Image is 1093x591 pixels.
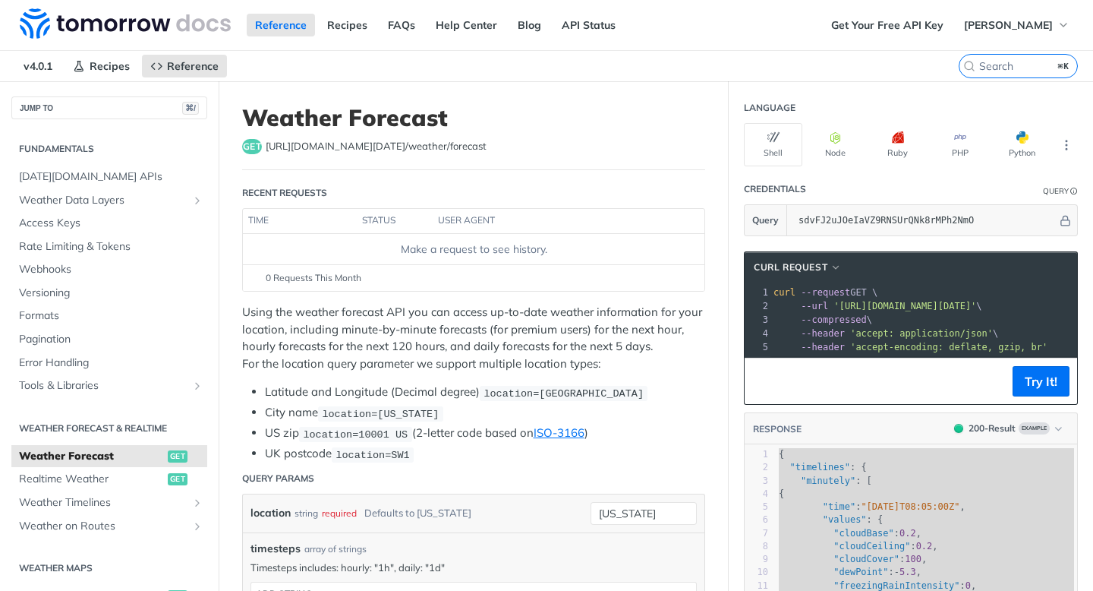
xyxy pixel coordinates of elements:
a: Realtime Weatherget [11,468,207,491]
h2: Fundamentals [11,142,207,156]
input: apikey [791,205,1057,235]
div: 3 [745,313,770,327]
th: user agent [433,209,674,233]
span: "cloudCover" [833,554,899,564]
span: 'accept: application/json' [850,328,993,339]
span: - [894,567,899,577]
span: --compressed [801,314,867,325]
span: "minutely" [801,476,855,486]
span: Access Keys [19,216,203,231]
button: Query [745,205,787,235]
a: Get Your Free API Key [823,14,952,36]
button: PHP [931,123,989,166]
span: Weather Forecast [19,449,164,464]
span: 'accept-encoding: deflate, gzip, br' [850,342,1047,352]
button: JUMP TO⌘/ [11,96,207,119]
span: Realtime Weather [19,472,164,487]
div: 9 [745,553,768,566]
div: 4 [745,327,770,340]
button: Shell [744,123,802,166]
a: ISO-3166 [534,425,584,440]
span: 0 Requests This Month [266,271,361,285]
span: : , [779,580,976,591]
button: Show subpages for Weather Data Layers [191,194,203,207]
span: Weather Data Layers [19,193,187,208]
th: time [243,209,357,233]
a: Reference [142,55,227,77]
span: Formats [19,308,203,324]
span: 0.2 [916,541,933,551]
a: Webhooks [11,258,207,281]
span: Rate Limiting & Tokens [19,239,203,254]
span: 200 [954,424,963,433]
p: Timesteps includes: hourly: "1h", daily: "1d" [250,561,697,574]
span: Error Handling [19,356,203,371]
div: Language [744,101,795,115]
a: API Status [553,14,624,36]
th: status [357,209,433,233]
span: Example [1019,422,1050,435]
span: "values" [823,514,867,525]
button: RESPONSE [752,422,802,437]
span: ⌘/ [182,102,199,115]
span: : , [779,567,921,577]
a: Tools & LibrariesShow subpages for Tools & Libraries [11,375,207,397]
a: Reference [247,14,315,36]
div: 7 [745,527,768,540]
button: Copy to clipboard [752,370,773,393]
div: 1 [745,286,770,299]
a: Weather Data LayersShow subpages for Weather Data Layers [11,189,207,212]
a: Recipes [319,14,376,36]
a: Weather Forecastget [11,445,207,468]
button: Show subpages for Weather Timelines [191,497,203,509]
div: Defaults to [US_STATE] [364,502,471,524]
a: Rate Limiting & Tokens [11,235,207,258]
span: : , [779,554,927,564]
div: QueryInformation [1043,185,1078,197]
li: City name [265,404,705,422]
div: Credentials [744,182,806,196]
div: Make a request to see history. [249,242,698,258]
span: 0.2 [899,528,916,539]
span: --url [801,301,828,311]
a: Error Handling [11,352,207,375]
span: Weather Timelines [19,495,187,510]
span: Recipes [90,59,130,73]
div: string [295,502,318,524]
button: More Languages [1055,134,1078,156]
button: Ruby [868,123,927,166]
div: array of strings [304,542,367,556]
span: : , [779,528,921,539]
div: Recent Requests [242,186,327,200]
div: required [322,502,357,524]
span: v4.0.1 [15,55,61,77]
span: GET \ [773,287,877,298]
div: 2 [745,299,770,313]
span: "[DATE]T08:05:00Z" [861,501,959,512]
span: : [ [779,476,872,486]
a: Versioning [11,282,207,305]
span: location=SW1 [335,449,409,460]
button: [PERSON_NAME] [956,14,1078,36]
div: 5 [745,340,770,354]
button: Node [806,123,865,166]
span: --header [801,342,845,352]
span: "dewPoint" [833,567,888,577]
li: Latitude and Longitude (Decimal degree) [265,384,705,401]
img: Tomorrow.io Weather API Docs [20,8,231,39]
span: Tools & Libraries [19,378,187,393]
span: \ [773,301,982,311]
span: Reference [167,59,219,73]
span: "timelines" [789,462,849,472]
div: 8 [745,540,768,553]
span: curl [773,287,795,298]
button: cURL Request [748,260,847,275]
button: 200200-ResultExample [947,421,1069,436]
label: location [250,502,291,524]
i: Information [1070,188,1078,195]
span: : , [779,541,938,551]
span: timesteps [250,541,301,557]
span: Query [752,213,779,227]
span: 5.3 [899,567,916,577]
button: Show subpages for Tools & Libraries [191,380,203,392]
